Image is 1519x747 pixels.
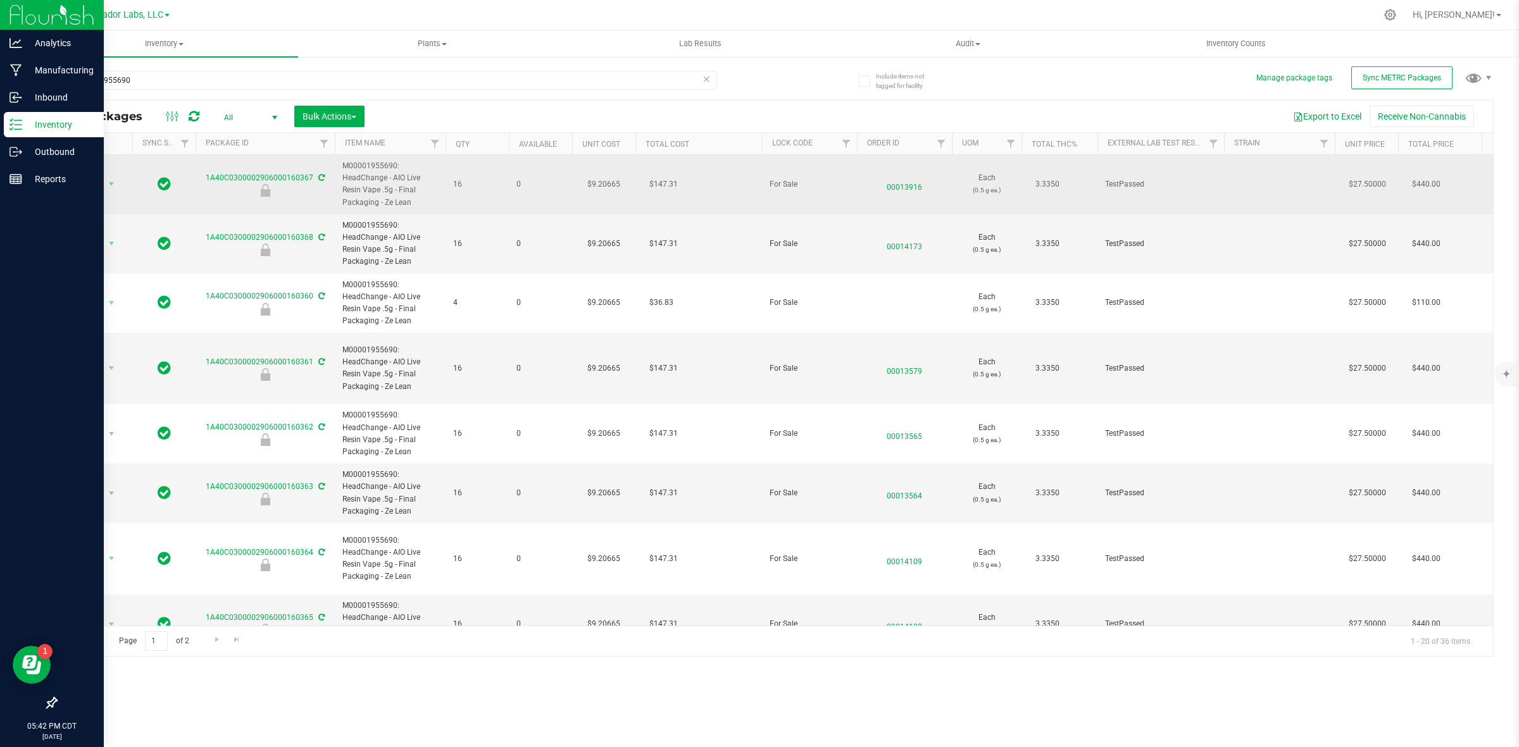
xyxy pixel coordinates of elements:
[516,178,565,190] span: 0
[1342,424,1392,443] span: $27.50000
[6,732,98,741] p: [DATE]
[960,303,1014,315] p: (0.5 g ea.)
[960,368,1014,380] p: (0.5 g ea.)
[960,434,1014,446] p: (0.5 g ea.)
[960,481,1014,505] span: Each
[316,233,325,242] span: Sync from Compliance System
[145,631,168,651] input: 1
[298,30,566,57] a: Plants
[865,615,944,633] span: 00014108
[702,71,711,87] span: Clear
[453,618,501,630] span: 16
[643,424,684,443] span: $147.31
[770,487,849,499] span: For Sale
[206,548,313,557] a: 1A40C0300002906000160364
[342,534,438,583] span: M00001955690: HeadChange - AIO Live Resin Vape .5g - Final Packaging - Ze Lean
[142,139,191,147] a: Sync Status
[22,144,98,159] p: Outbound
[572,404,635,464] td: $9.20665
[22,90,98,105] p: Inbound
[56,71,717,90] input: Search Package ID, Item Name, SKU, Lot or Part Number...
[1189,38,1283,49] span: Inventory Counts
[194,184,337,197] div: For Sale
[30,30,298,57] a: Inventory
[345,139,385,147] a: Item Name
[572,523,635,595] td: $9.20665
[960,559,1014,571] p: (0.5 g ea.)
[453,297,501,309] span: 4
[876,71,939,90] span: Include items not tagged for facility
[453,428,501,440] span: 16
[516,297,565,309] span: 0
[643,484,684,502] span: $147.31
[960,184,1014,196] p: (0.5 g ea.)
[194,244,337,256] div: For Sale
[1401,631,1480,650] span: 1 - 20 of 36 items
[303,111,356,121] span: Bulk Actions
[572,333,635,404] td: $9.20665
[316,423,325,431] span: Sync from Compliance System
[158,175,171,193] span: In Sync
[299,38,565,49] span: Plants
[294,106,365,127] button: Bulk Actions
[175,133,196,154] a: Filter
[342,344,438,393] span: M00001955690: HeadChange - AIO Live Resin Vape .5g - Final Packaging - Ze Lean
[1102,30,1370,57] a: Inventory Counts
[770,618,849,630] span: For Sale
[1105,238,1216,250] span: TestPassed
[1285,106,1370,127] button: Export to Excel
[453,553,501,565] span: 16
[867,139,899,147] a: Order Id
[1029,424,1066,443] span: 3.3350
[1406,293,1447,312] span: $110.00
[865,550,944,568] span: 00014109
[572,274,635,333] td: $9.20665
[865,235,944,253] span: 00014173
[960,244,1014,256] p: (0.5 g ea.)
[1342,550,1392,568] span: $27.50000
[158,484,171,502] span: In Sync
[960,232,1014,256] span: Each
[960,612,1014,636] span: Each
[89,9,163,20] span: Curador Labs, LLC
[1256,73,1332,83] button: Manage package tags
[1363,73,1441,82] span: Sync METRC Packages
[1342,293,1392,312] span: $27.50000
[453,178,501,190] span: 16
[342,160,438,209] span: M00001955690: HeadChange - AIO Live Resin Vape .5g - Final Packaging - Ze Lean
[22,117,98,132] p: Inventory
[646,140,689,149] a: Total Cost
[453,487,501,499] span: 16
[9,64,22,77] inline-svg: Manufacturing
[104,615,120,633] span: select
[30,38,298,49] span: Inventory
[104,235,120,252] span: select
[1406,359,1447,378] span: $440.00
[835,38,1101,49] span: Audit
[206,233,313,242] a: 1A40C0300002906000160368
[104,175,120,193] span: select
[158,293,171,311] span: In Sync
[1234,139,1260,147] a: Strain
[1105,487,1216,499] span: TestPassed
[772,139,813,147] a: Lock Code
[9,37,22,49] inline-svg: Analytics
[572,595,635,654] td: $9.20665
[834,30,1102,57] a: Audit
[1029,293,1066,312] span: 3.3350
[342,409,438,458] span: M00001955690: HeadChange - AIO Live Resin Vape .5g - Final Packaging - Ze Lean
[314,133,335,154] a: Filter
[960,291,1014,315] span: Each
[516,553,565,565] span: 0
[770,553,849,565] span: For Sale
[931,133,952,154] a: Filter
[1203,133,1224,154] a: Filter
[1406,615,1447,633] span: $440.00
[770,362,849,374] span: For Sale
[1342,175,1392,194] span: $27.50000
[316,548,325,557] span: Sync from Compliance System
[342,279,438,328] span: M00001955690: HeadChange - AIO Live Resin Vape .5g - Final Packaging - Ze Lean
[9,173,22,185] inline-svg: Reports
[1408,140,1454,149] a: Total Price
